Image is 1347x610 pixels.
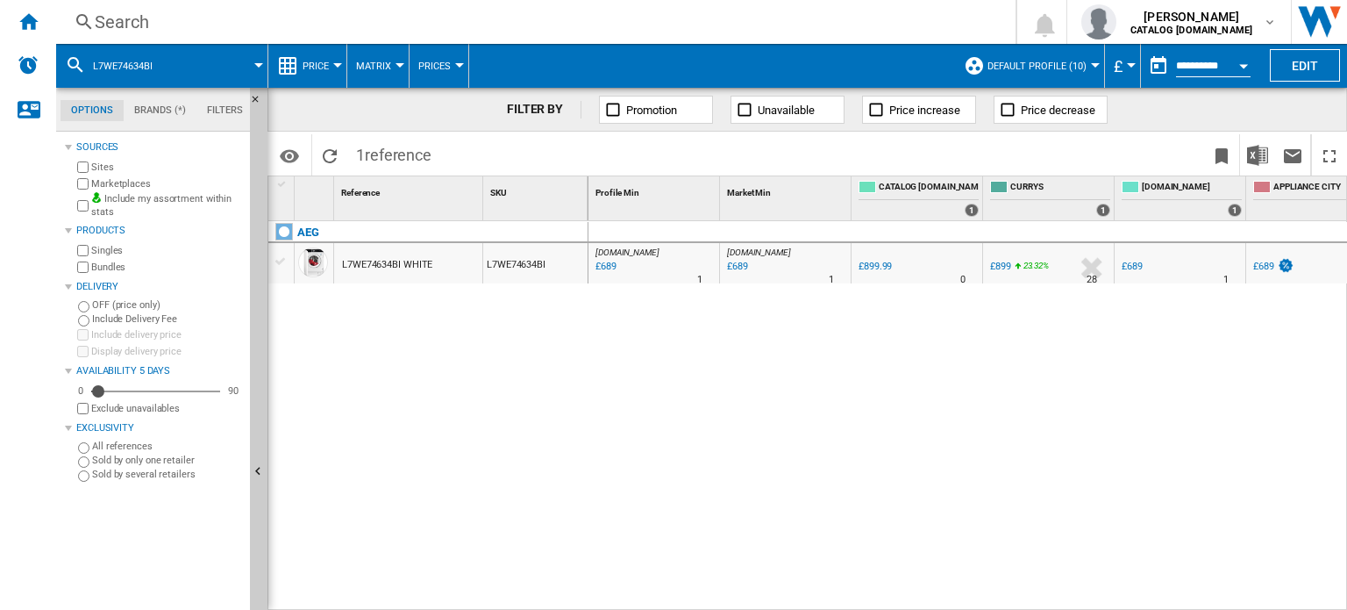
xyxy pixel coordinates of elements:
div: Sort None [723,176,851,204]
label: Marketplaces [91,177,243,190]
span: Price increase [889,104,960,117]
span: [PERSON_NAME] [1130,8,1252,25]
div: Delivery Time : 1 day [697,271,702,289]
div: £689 [1119,258,1143,276]
div: Price [277,44,338,88]
div: Delivery Time : 1 day [1223,271,1229,289]
button: l7we74634bi [93,44,170,88]
span: Promotion [626,104,677,117]
b: CATALOG [DOMAIN_NAME] [1130,25,1252,36]
input: Display delivery price [77,346,89,357]
input: Sold by several retailers [78,470,89,482]
button: Edit [1270,49,1340,82]
input: Include Delivery Fee [78,315,89,327]
label: All references [92,440,243,453]
button: Hide [250,88,271,119]
label: Include Delivery Fee [92,312,243,326]
div: FILTER BY [507,101,581,118]
input: Sites [77,161,89,173]
div: £899.99 [856,258,892,276]
span: Price decrease [1021,104,1095,117]
span: 1 [347,134,440,171]
div: L7WE74634BI WHITE [342,245,432,285]
input: OFF (price only) [78,301,89,312]
div: Last updated : Thursday, 4 September 2025 10:07 [593,258,616,276]
div: Availability 5 Days [76,364,243,378]
img: excel-24x24.png [1247,145,1268,166]
button: Default profile (10) [987,44,1095,88]
span: Market Min [727,188,771,197]
span: Price [303,61,329,72]
button: Price [303,44,338,88]
input: Include delivery price [77,329,89,341]
button: Promotion [599,96,713,124]
button: Open calendar [1228,47,1259,79]
div: Reference Sort None [338,176,482,204]
span: SKU [490,188,507,197]
div: Sort None [487,176,588,204]
md-menu: Currency [1105,44,1141,88]
img: mysite-bg-18x18.png [91,192,102,203]
div: 1 offers sold by AO.COM [1228,204,1242,217]
div: Sources [76,140,243,154]
div: £899 [987,258,1011,276]
div: Delivery Time : 0 day [960,271,966,289]
div: £689 [1253,261,1274,272]
div: Sort None [298,176,333,204]
button: Unavailable [731,96,845,124]
label: OFF (price only) [92,298,243,312]
label: Sites [91,161,243,174]
div: 1 offers sold by CURRYS [1096,204,1110,217]
span: CATALOG [DOMAIN_NAME] [879,181,979,196]
div: CURRYS 1 offers sold by CURRYS [987,176,1114,220]
div: Delivery Time : 28 days [1087,271,1097,289]
div: l7we74634bi [65,44,259,88]
span: Prices [418,61,451,72]
input: Marketplaces [77,178,89,190]
span: Default profile (10) [987,61,1087,72]
span: CURRYS [1010,181,1110,196]
span: Reference [341,188,380,197]
label: Sold by only one retailer [92,454,243,467]
button: Price decrease [994,96,1108,124]
input: Singles [77,245,89,256]
label: Display delivery price [91,345,243,358]
button: Maximize [1312,134,1347,176]
img: alerts-logo.svg [18,54,39,75]
input: Sold by only one retailer [78,456,89,468]
button: Options [272,140,307,171]
span: reference [365,146,431,164]
button: £ [1114,44,1131,88]
div: [DOMAIN_NAME] 1 offers sold by AO.COM [1118,176,1245,220]
button: Matrix [356,44,400,88]
span: £ [1114,57,1122,75]
span: Profile Min [595,188,639,197]
input: All references [78,442,89,454]
div: £899 [990,261,1011,272]
div: Default profile (10) [964,44,1095,88]
div: SKU Sort None [487,176,588,204]
i: % [1022,258,1032,279]
span: 23.32 [1023,261,1044,270]
span: l7we74634bi [93,61,153,72]
input: Bundles [77,262,89,273]
span: [DOMAIN_NAME] [595,248,659,257]
div: Last updated : Thursday, 4 September 2025 10:07 [724,258,748,276]
div: 0 [74,384,88,398]
div: Prices [418,44,460,88]
button: Reload [312,134,347,176]
button: Price increase [862,96,976,124]
span: Unavailable [758,104,815,117]
div: Profile Min Sort None [592,176,719,204]
div: Delivery Time : 1 day [829,271,834,289]
label: Exclude unavailables [91,402,243,415]
div: Market Min Sort None [723,176,851,204]
input: Display delivery price [77,403,89,414]
button: Download in Excel [1240,134,1275,176]
div: Delivery [76,280,243,294]
span: [DOMAIN_NAME] [727,248,791,257]
md-tab-item: Brands (*) [124,100,196,121]
button: md-calendar [1141,48,1176,83]
md-tab-item: Filters [196,100,253,121]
